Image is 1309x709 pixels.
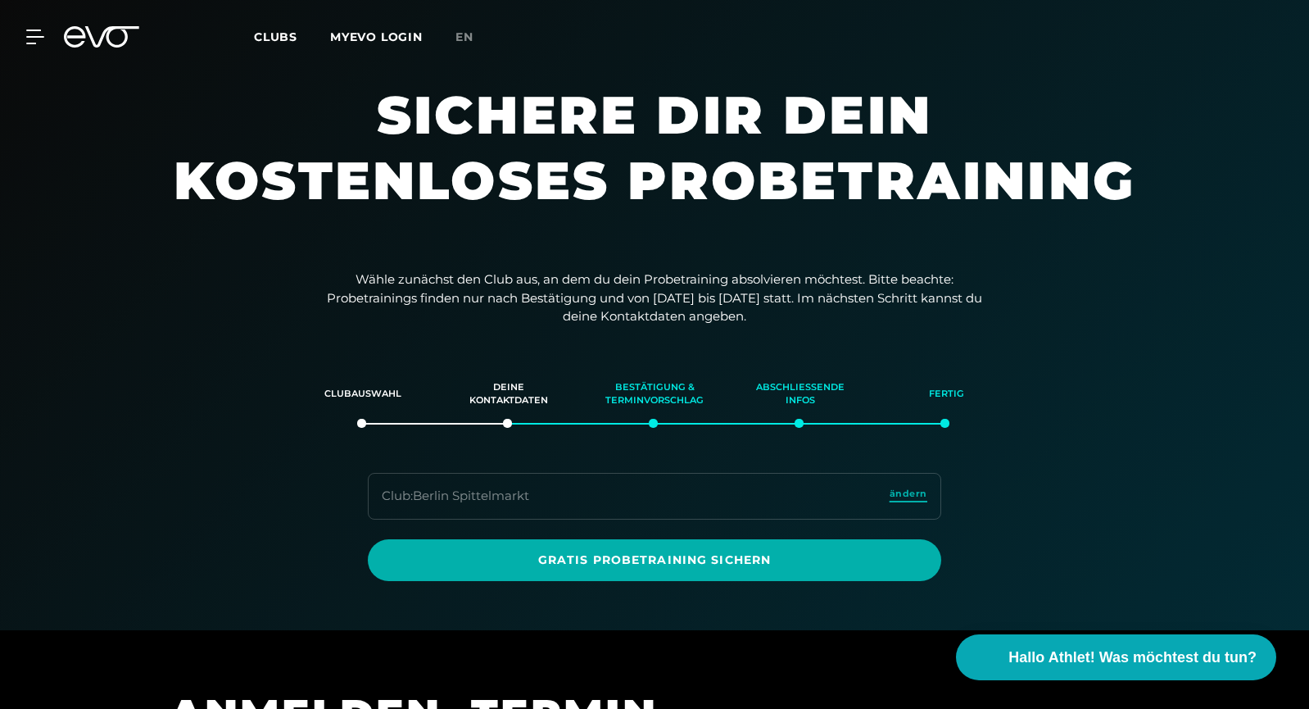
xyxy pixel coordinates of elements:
[254,29,330,44] a: Clubs
[456,372,561,416] div: Deine Kontaktdaten
[310,372,415,416] div: Clubauswahl
[407,552,902,569] span: Gratis Probetraining sichern
[368,539,941,581] a: Gratis Probetraining sichern
[254,30,297,44] span: Clubs
[455,28,493,47] a: en
[956,634,1276,680] button: Hallo Athlet! Was möchtest du tun?
[1008,647,1257,669] span: Hallo Athlet! Was möchtest du tun?
[890,487,927,501] span: ändern
[327,270,982,326] p: Wähle zunächst den Club aus, an dem du dein Probetraining absolvieren möchtest. Bitte beachte: Pr...
[748,372,853,416] div: Abschließende Infos
[455,30,473,44] span: en
[330,30,423,44] a: MYEVO LOGIN
[894,372,999,416] div: Fertig
[163,82,1146,246] h1: Sichere dir dein kostenloses Probetraining
[890,487,927,506] a: ändern
[382,487,529,506] div: Club : Berlin Spittelmarkt
[602,372,707,416] div: Bestätigung & Terminvorschlag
